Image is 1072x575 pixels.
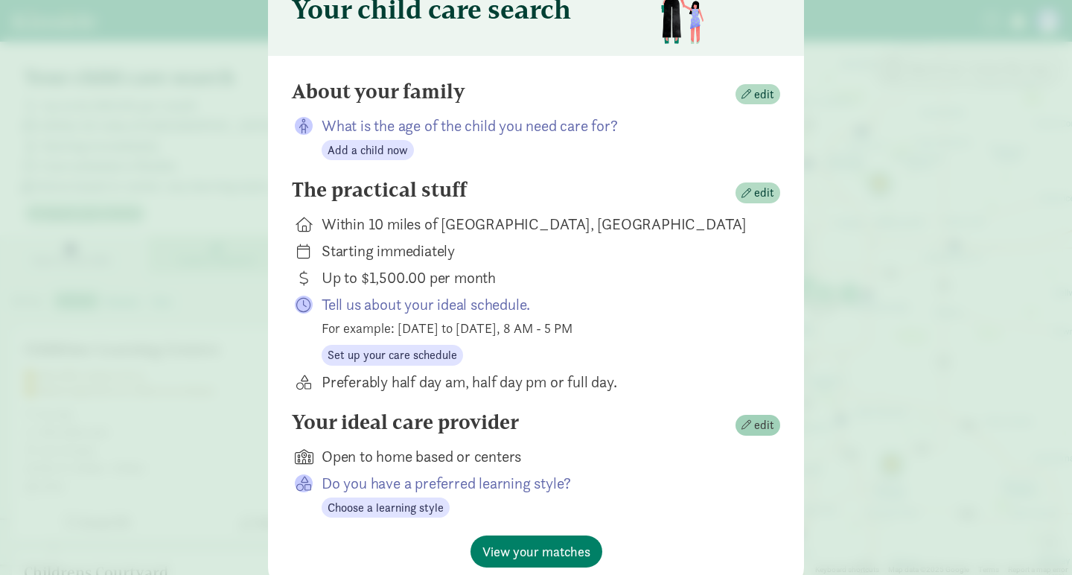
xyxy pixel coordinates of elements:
[470,536,602,568] button: View your matches
[292,80,465,104] h4: About your family
[754,416,774,434] span: edit
[322,214,756,235] div: Within 10 miles of [GEOGRAPHIC_DATA], [GEOGRAPHIC_DATA]
[328,142,408,159] span: Add a child now
[292,178,467,202] h4: The practical stuff
[322,372,756,393] div: Preferably half day am, half day pm or full day.
[482,541,590,562] span: View your matches
[322,115,756,136] p: What is the age of the child you need care for?
[322,140,414,161] button: Add a child now
[322,241,756,261] div: Starting immediately
[736,415,780,436] button: edit
[292,410,519,434] h4: Your ideal care provider
[322,345,463,366] button: Set up your care schedule
[322,267,756,288] div: Up to $1,500.00 per month
[328,346,457,364] span: Set up your care schedule
[736,84,780,105] button: edit
[322,446,756,467] div: Open to home based or centers
[754,86,774,104] span: edit
[322,318,756,338] div: For example: [DATE] to [DATE], 8 AM - 5 PM
[322,473,756,494] p: Do you have a preferred learning style?
[754,184,774,202] span: edit
[322,498,450,518] button: Choose a learning style
[736,182,780,203] button: edit
[322,294,756,315] p: Tell us about your ideal schedule.
[328,499,444,517] span: Choose a learning style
